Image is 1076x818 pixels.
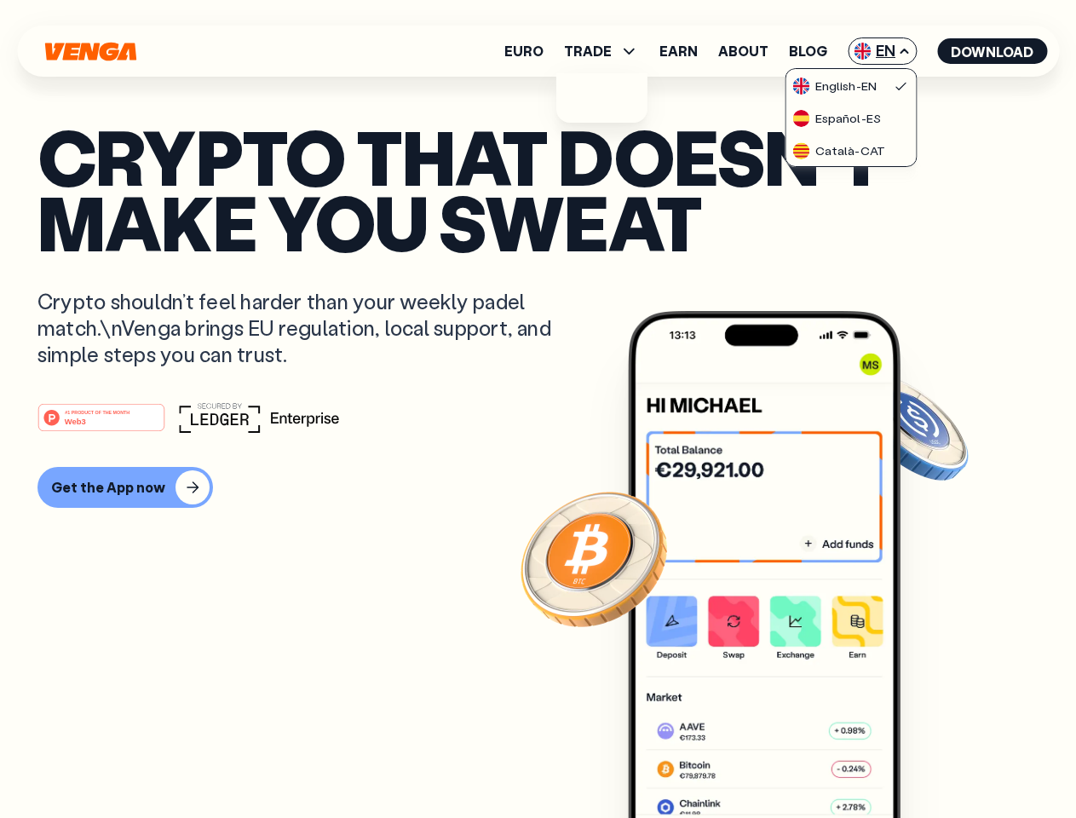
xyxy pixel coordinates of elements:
tspan: #1 PRODUCT OF THE MONTH [65,409,129,414]
a: Blog [789,44,827,58]
div: Català - CAT [793,142,885,159]
img: USDC coin [849,366,972,489]
img: flag-es [793,110,810,127]
div: English - EN [793,78,877,95]
button: Get the App now [37,467,213,508]
a: flag-esEspañol-ES [786,101,916,134]
a: flag-catCatalà-CAT [786,134,916,166]
span: EN [848,37,917,65]
span: TRADE [564,41,639,61]
tspan: Web3 [65,416,86,425]
div: Get the App now [51,479,165,496]
a: Euro [504,44,544,58]
span: TRADE [564,44,612,58]
p: Crypto shouldn’t feel harder than your weekly padel match.\nVenga brings EU regulation, local sup... [37,288,576,368]
svg: Home [43,42,138,61]
div: Español - ES [793,110,881,127]
a: #1 PRODUCT OF THE MONTHWeb3 [37,413,165,435]
p: Crypto that doesn’t make you sweat [37,124,1039,254]
a: flag-ukEnglish-EN [786,69,916,101]
img: Bitcoin [517,481,670,635]
img: flag-cat [793,142,810,159]
a: Get the App now [37,467,1039,508]
img: flag-uk [793,78,810,95]
button: Download [937,38,1047,64]
a: Earn [659,44,698,58]
img: flag-uk [854,43,871,60]
a: About [718,44,768,58]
